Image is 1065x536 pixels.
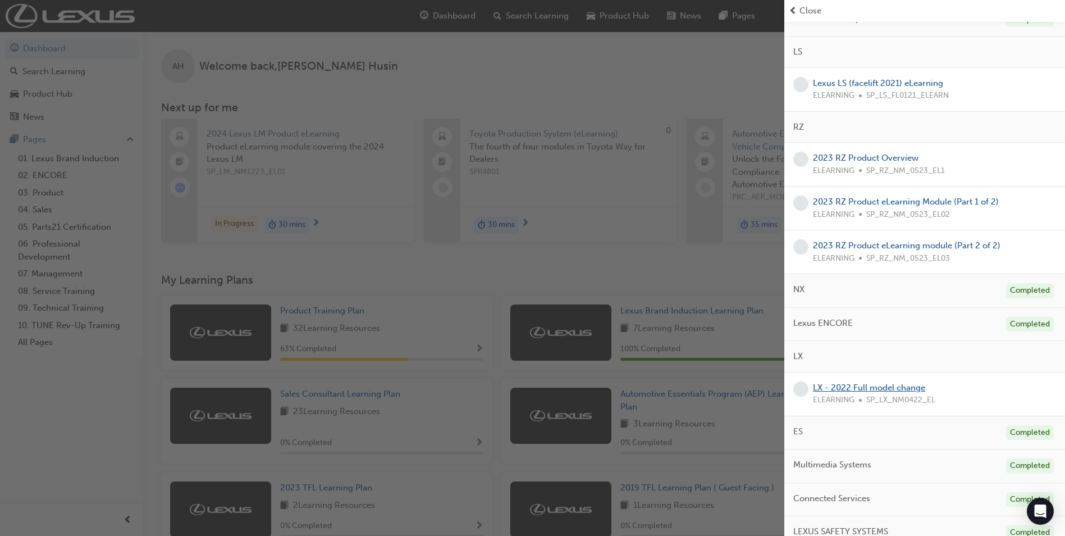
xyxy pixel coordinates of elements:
a: 2023 RZ Product Overview [813,153,918,163]
span: ELEARNING [813,252,854,265]
span: learningRecordVerb_NONE-icon [793,77,808,92]
div: Completed [1006,283,1054,298]
a: LX - 2022 Full model change [813,383,925,393]
span: LS [793,46,802,58]
span: learningRecordVerb_NONE-icon [793,239,808,255]
span: Close [799,4,821,17]
span: SP_LS_FL0121_ELEARN [866,89,949,102]
span: Multimedia Systems [793,458,871,471]
span: SP_RZ_NM_0523_EL1 [866,165,945,178]
span: ELEARNING [813,394,854,407]
span: ELEARNING [813,89,854,102]
span: Connected Services [793,492,870,505]
span: SP_LX_NM0422_EL [866,394,935,407]
span: prev-icon [789,4,797,17]
div: Completed [1006,425,1054,440]
span: ELEARNING [813,208,854,221]
span: SP_RZ_NM_0523_EL03 [866,252,950,265]
a: 2023 RZ Product eLearning module (Part 2 of 2) [813,240,1000,251]
a: Lexus LS (facelift 2021) eLearning [813,78,943,88]
span: ES [793,425,803,438]
span: LX [793,350,803,363]
button: prev-iconClose [789,4,1061,17]
span: SP_RZ_NM_0523_EL02 [866,208,950,221]
div: Completed [1006,317,1054,332]
span: NX [793,283,805,296]
div: Open Intercom Messenger [1027,498,1054,525]
span: learningRecordVerb_NONE-icon [793,381,808,397]
span: learningRecordVerb_NONE-icon [793,152,808,167]
span: RZ [793,121,804,134]
div: Completed [1006,458,1054,474]
div: Completed [1006,492,1054,507]
span: Lexus ENCORE [793,317,853,330]
a: 2023 RZ Product eLearning Module (Part 1 of 2) [813,197,999,207]
span: learningRecordVerb_NONE-icon [793,196,808,211]
span: ELEARNING [813,165,854,178]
